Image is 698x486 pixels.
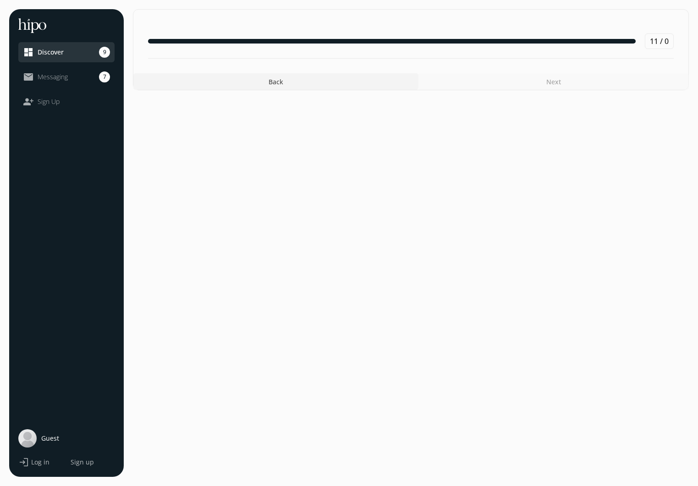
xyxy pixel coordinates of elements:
a: dashboardDiscover9 [23,47,110,58]
span: Back [269,77,283,87]
button: Sign up [69,458,94,467]
span: mail_outline [23,71,34,82]
span: login [18,457,29,468]
a: loginLog in [18,457,64,468]
button: Back [133,73,418,90]
span: 9 [99,47,110,58]
span: Sign up [71,458,94,467]
a: Sign up [69,458,115,467]
span: Guest [41,434,59,443]
span: Messaging [38,72,68,82]
a: mail_outlineMessaging7 [23,71,110,82]
button: loginLog in [18,457,49,468]
span: Discover [38,48,64,57]
a: person_addSign Up [23,96,110,107]
span: person_add [23,96,34,107]
span: Log in [31,458,49,467]
span: Sign Up [38,97,60,106]
span: dashboard [23,47,34,58]
img: hh-logo-white [18,18,46,33]
img: user-photo [18,429,37,448]
div: 11 / 0 [645,33,674,49]
span: 7 [99,71,110,82]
